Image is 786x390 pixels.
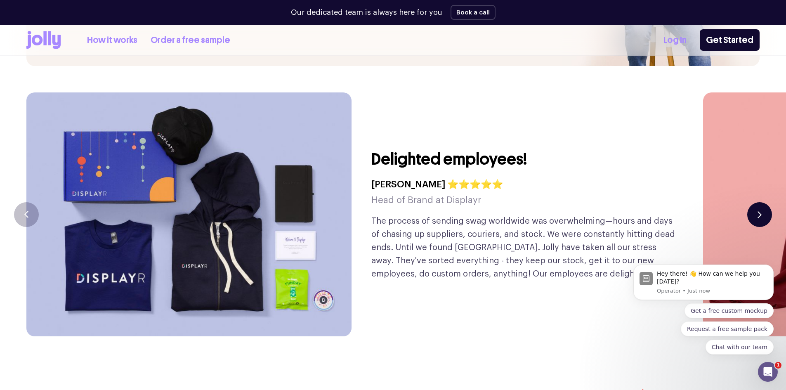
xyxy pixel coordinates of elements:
[371,215,677,281] p: The process of sending swag worldwide was overwhelming—hours and days of chasing up suppliers, co...
[371,149,527,170] h3: Delighted employees!
[371,192,503,208] h5: Head of Brand at Displayr
[151,33,230,47] a: Order a free sample
[371,177,503,192] h4: [PERSON_NAME] ⭐⭐⭐⭐⭐
[663,33,687,47] a: Log In
[775,362,781,369] span: 1
[451,5,496,20] button: Book a call
[700,29,760,51] a: Get Started
[87,33,137,47] a: How it works
[758,362,778,382] iframe: Intercom live chat
[621,254,786,386] iframe: Intercom notifications message
[291,7,442,18] p: Our dedicated team is always here for you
